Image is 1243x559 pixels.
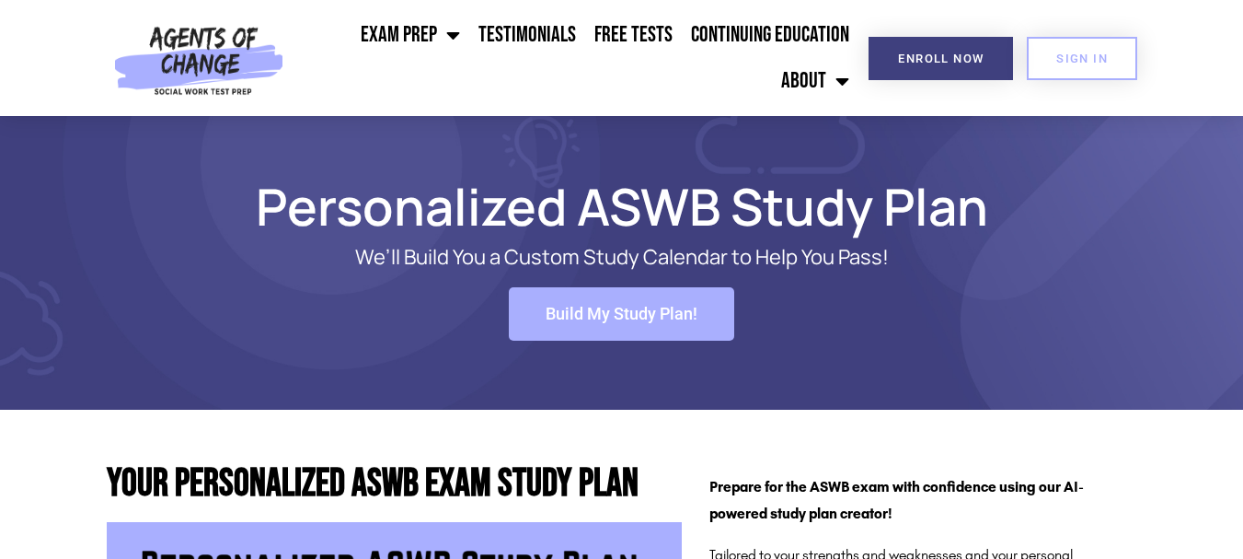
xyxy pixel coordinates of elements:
[107,465,682,504] h2: Your Personalized ASWB Exam Study Plan
[351,12,469,58] a: Exam Prep
[869,37,1013,80] a: Enroll Now
[585,12,682,58] a: Free Tests
[1027,37,1137,80] a: SIGN IN
[898,52,984,64] span: Enroll Now
[98,185,1146,227] h1: Personalized ASWB Study Plan
[709,478,1084,522] strong: Prepare for the ASWB exam with confidence using our AI-powered study plan creator!
[171,246,1073,269] p: We’ll Build You a Custom Study Calendar to Help You Pass!
[772,58,858,104] a: About
[469,12,585,58] a: Testimonials
[1056,52,1108,64] span: SIGN IN
[546,306,697,322] span: Build My Study Plan!
[292,12,859,104] nav: Menu
[682,12,858,58] a: Continuing Education
[509,287,734,341] a: Build My Study Plan!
